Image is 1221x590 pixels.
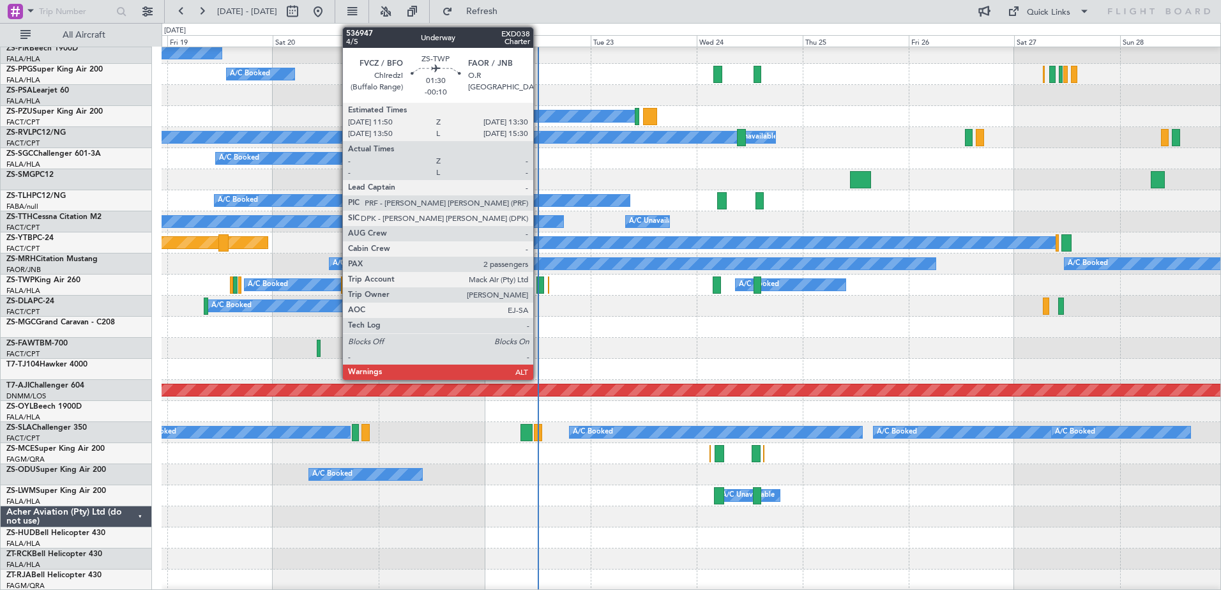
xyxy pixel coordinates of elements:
span: All Aircraft [33,31,135,40]
div: Thu 25 [803,35,909,47]
a: FALA/HLA [6,96,40,106]
a: DNMM/LOS [6,391,46,401]
div: Sat 20 [273,35,379,47]
a: FACT/CPT [6,349,40,359]
a: FALA/HLA [6,497,40,506]
a: ZS-TLHPC12/NG [6,192,66,200]
div: A/C Booked [248,275,288,294]
div: A/C Booked [1055,423,1095,442]
div: A/C Booked [211,296,252,315]
a: ZS-YTBPC-24 [6,234,54,242]
a: ZS-MGCGrand Caravan - C208 [6,319,115,326]
a: ZS-PZUSuper King Air 200 [6,108,103,116]
a: FACT/CPT [6,139,40,148]
a: ZS-LWMSuper King Air 200 [6,487,106,495]
a: ZS-RVLPC12/NG [6,129,66,137]
span: ZS-PZU [6,108,33,116]
span: ZS-DLA [6,298,33,305]
div: A/C Booked [218,191,258,210]
a: T7-TJ104Hawker 4000 [6,361,87,368]
a: ZS-MRHCitation Mustang [6,255,98,263]
div: A/C Booked [437,107,478,126]
span: ZS-TWP [6,276,34,284]
span: ZS-SLA [6,424,32,432]
span: ZS-PSA [6,87,33,95]
a: FALA/HLA [6,286,40,296]
a: ZS-MCESuper King Air 200 [6,445,105,453]
a: ZS-PSALearjet 60 [6,87,69,95]
div: Mon 22 [485,35,591,47]
span: ZT-RCK [6,550,32,558]
a: FALA/HLA [6,54,40,64]
span: ZS-SMG [6,171,35,179]
span: ZS-MGC [6,319,36,326]
span: ZS-PPG [6,66,33,73]
span: Refresh [455,7,509,16]
span: T7-TJ104 [6,361,40,368]
a: ZS-PIRBeech 1900D [6,45,78,52]
span: ZS-SGC [6,150,33,158]
span: ZS-YTB [6,234,33,242]
a: ZS-TWPKing Air 260 [6,276,80,284]
a: FALA/HLA [6,75,40,85]
div: A/C Booked [434,233,474,252]
span: ZS-RVL [6,129,32,137]
div: A/C Booked [877,423,917,442]
div: A/C Unavailable [629,212,682,231]
a: FALA/HLA [6,539,40,548]
a: T7-AJIChallenger 604 [6,382,84,390]
span: ZS-HUD [6,529,35,537]
div: Tue 23 [591,35,697,47]
div: Fri 26 [909,35,1015,47]
a: ZS-SGCChallenger 601-3A [6,150,101,158]
button: All Aircraft [14,25,139,45]
div: A/C Unavailable [722,486,775,505]
span: ZS-LWM [6,487,36,495]
span: ZS-TLH [6,192,32,200]
div: Sat 27 [1014,35,1120,47]
div: [DATE] [164,26,186,36]
span: ZS-FAW [6,340,35,347]
a: FALA/HLA [6,412,40,422]
a: ZS-SMGPC12 [6,171,54,179]
div: A/C Booked [739,275,779,294]
a: ZS-SLAChallenger 350 [6,424,87,432]
a: ZS-OYLBeech 1900D [6,403,82,411]
a: FACT/CPT [6,223,40,232]
button: Quick Links [1001,1,1096,22]
a: FALA/HLA [6,160,40,169]
div: A/C Booked [230,64,270,84]
a: FAGM/QRA [6,455,45,464]
button: Refresh [436,1,513,22]
div: A/C Booked [312,465,353,484]
span: [DATE] - [DATE] [217,6,277,17]
div: Sun 21 [379,35,485,47]
span: ZS-ODU [6,466,36,474]
a: FAOR/JNB [6,265,41,275]
a: FACT/CPT [6,117,40,127]
span: ZS-PIR [6,45,29,52]
a: ZS-DLAPC-24 [6,298,54,305]
a: FACT/CPT [6,307,40,317]
a: FABA/null [6,202,38,211]
div: A/C Booked [333,254,373,273]
span: ZS-MCE [6,445,34,453]
div: Wed 24 [697,35,803,47]
a: ZS-HUDBell Helicopter 430 [6,529,105,537]
a: ZS-PPGSuper King Air 200 [6,66,103,73]
span: ZS-TTH [6,213,33,221]
a: ZS-TTHCessna Citation M2 [6,213,102,221]
a: FACT/CPT [6,434,40,443]
a: ZT-RJABell Helicopter 430 [6,571,102,579]
a: FALA/HLA [6,560,40,570]
span: ZS-MRH [6,255,36,263]
a: ZS-FAWTBM-700 [6,340,68,347]
div: Fri 19 [167,35,273,47]
div: Quick Links [1027,6,1070,19]
a: FACT/CPT [6,244,40,253]
div: A/C Booked [219,149,259,168]
span: T7-AJI [6,382,29,390]
span: ZS-OYL [6,403,33,411]
span: ZT-RJA [6,571,31,579]
input: Trip Number [39,2,112,21]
